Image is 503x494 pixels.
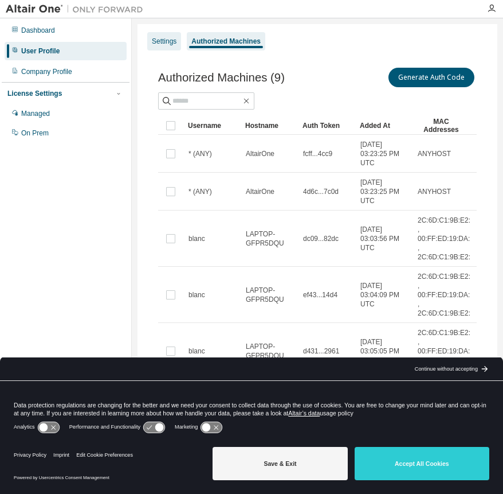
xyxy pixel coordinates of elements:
div: Authorized Machines [191,37,261,46]
div: Dashboard [21,26,55,35]
span: [DATE] 03:23:25 PM UTC [360,140,407,168]
span: AltairOne [246,149,274,158]
span: * (ANY) [188,187,212,196]
span: 2C:6D:C1:9B:E2:D5 , 00:FF:ED:19:DA:5B , 2C:6D:C1:9B:E2:D1 [418,272,479,318]
span: [DATE] 03:04:09 PM UTC [360,281,407,309]
div: Settings [152,37,176,46]
div: Hostname [245,116,293,135]
span: ANYHOST [418,187,451,196]
span: [DATE] 03:03:56 PM UTC [360,225,407,252]
span: d431...2961 [303,347,339,356]
span: LAPTOP-GFPR5DQU [246,230,293,248]
div: Added At [360,116,408,135]
span: [DATE] 03:23:25 PM UTC [360,178,407,205]
span: 4d6c...7c0d [303,187,339,196]
div: On Prem [21,129,49,138]
span: ef43...14d4 [303,290,337,299]
span: * (ANY) [188,149,212,158]
div: License Settings [7,89,62,98]
span: AltairOne [246,187,274,196]
span: ANYHOST [418,149,451,158]
div: Username [188,116,236,135]
div: Company Profile [21,67,72,76]
span: 2C:6D:C1:9B:E2:D5 , 00:FF:ED:19:DA:5B , 2C:6D:C1:9B:E2:D1 [418,328,479,374]
span: [DATE] 03:05:05 PM UTC [360,337,407,365]
button: Generate Auth Code [388,68,474,87]
span: 2C:6D:C1:9B:E2:D5 , 00:FF:ED:19:DA:5B , 2C:6D:C1:9B:E2:D1 [418,216,479,262]
span: LAPTOP-GFPR5DQU [246,342,293,360]
span: dc09...82dc [303,234,339,243]
div: Auth Token [302,116,351,135]
div: Managed [21,109,50,118]
div: User Profile [21,46,60,56]
span: Authorized Machines (9) [158,71,285,84]
div: MAC Addresses [417,116,465,135]
span: blanc [188,290,205,299]
img: Altair One [6,3,149,15]
span: LAPTOP-GFPR5DQU [246,286,293,304]
span: blanc [188,234,205,243]
span: fcff...4cc9 [303,149,332,158]
span: blanc [188,347,205,356]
